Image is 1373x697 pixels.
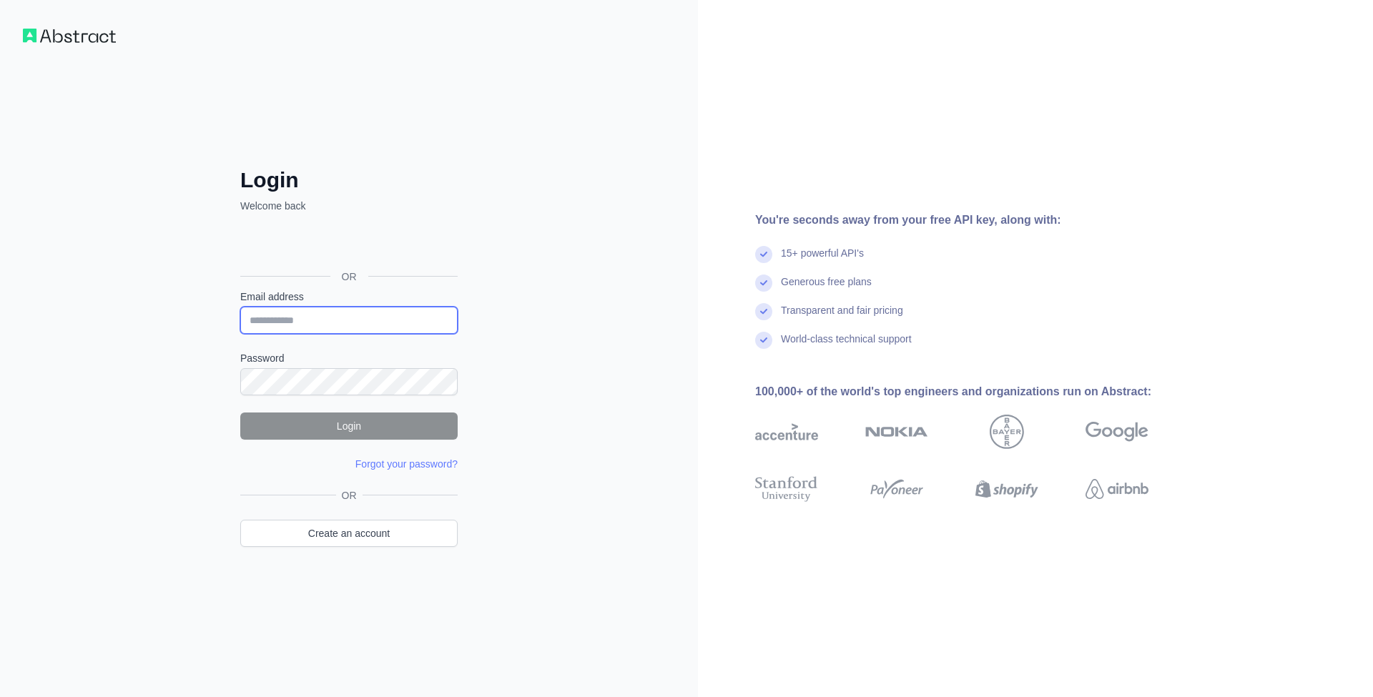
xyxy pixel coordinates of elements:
[240,351,458,365] label: Password
[865,473,928,505] img: payoneer
[1086,473,1148,505] img: airbnb
[781,275,872,303] div: Generous free plans
[240,520,458,547] a: Create an account
[23,29,116,43] img: Workflow
[755,415,818,449] img: accenture
[755,275,772,292] img: check mark
[330,270,368,284] span: OR
[240,290,458,304] label: Email address
[990,415,1024,449] img: bayer
[755,212,1194,229] div: You're seconds away from your free API key, along with:
[755,383,1194,400] div: 100,000+ of the world's top engineers and organizations run on Abstract:
[755,473,818,505] img: stanford university
[336,488,363,503] span: OR
[781,332,912,360] div: World-class technical support
[355,458,458,470] a: Forgot your password?
[755,332,772,349] img: check mark
[975,473,1038,505] img: shopify
[240,229,455,260] div: Sign in with Google. Opens in new tab
[1086,415,1148,449] img: google
[865,415,928,449] img: nokia
[240,412,458,440] button: Login
[781,303,903,332] div: Transparent and fair pricing
[233,229,462,260] iframe: Sign in with Google Button
[240,167,458,193] h2: Login
[755,246,772,263] img: check mark
[781,246,864,275] div: 15+ powerful API's
[240,199,458,213] p: Welcome back
[755,303,772,320] img: check mark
